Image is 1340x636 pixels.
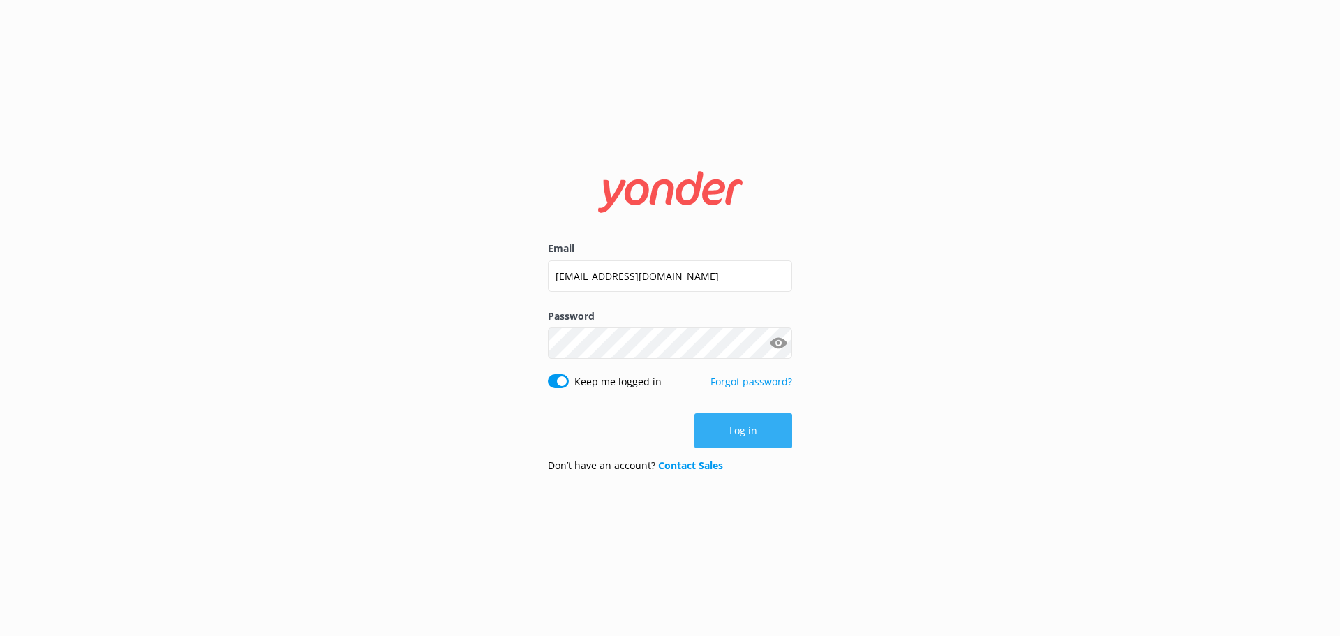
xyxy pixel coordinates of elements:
button: Log in [694,413,792,448]
p: Don’t have an account? [548,458,723,473]
button: Show password [764,330,792,357]
label: Email [548,241,792,256]
a: Forgot password? [710,375,792,388]
input: user@emailaddress.com [548,260,792,292]
a: Contact Sales [658,459,723,472]
label: Password [548,309,792,324]
label: Keep me logged in [574,374,662,390]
